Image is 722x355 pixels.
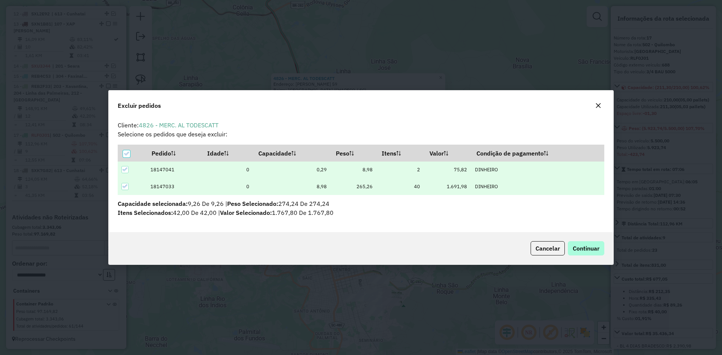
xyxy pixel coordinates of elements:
[118,101,161,110] span: Excluir pedidos
[220,209,272,216] span: Valor Selecionado:
[253,161,331,178] td: 0,29
[471,161,604,178] td: DINHEIRO
[331,145,376,161] th: Peso
[253,178,331,195] td: 8,98
[471,145,604,161] th: Condição de pagamento
[573,245,599,252] span: Continuar
[471,178,604,195] td: DINHEIRO
[147,145,202,161] th: Pedido
[202,178,253,195] td: 0
[331,178,376,195] td: 265,26
[147,178,202,195] td: 18147033
[376,145,424,161] th: Itens
[118,121,218,129] span: Cliente:
[118,199,604,208] p: 9,26 De 9,26 | 274,24 De 274,24
[253,145,331,161] th: Capacidade
[376,161,424,178] td: 2
[424,145,471,161] th: Valor
[118,200,188,207] span: Capacidade selecionada:
[202,145,253,161] th: Idade
[118,208,604,217] p: 1.767,80 De 1.767,80
[531,241,565,255] button: Cancelar
[227,200,278,207] span: Peso Selecionado:
[139,121,218,129] a: 4826 - MERC. AL TODESCATT
[118,209,173,216] span: Itens Selecionados:
[118,130,604,139] p: Selecione os pedidos que deseja excluir:
[202,161,253,178] td: 0
[376,178,424,195] td: 40
[147,161,202,178] td: 18147041
[424,178,471,195] td: 1.691,98
[535,245,560,252] span: Cancelar
[424,161,471,178] td: 75,82
[118,209,220,216] span: 42,00 De 42,00 |
[331,161,376,178] td: 8,98
[568,241,604,255] button: Continuar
